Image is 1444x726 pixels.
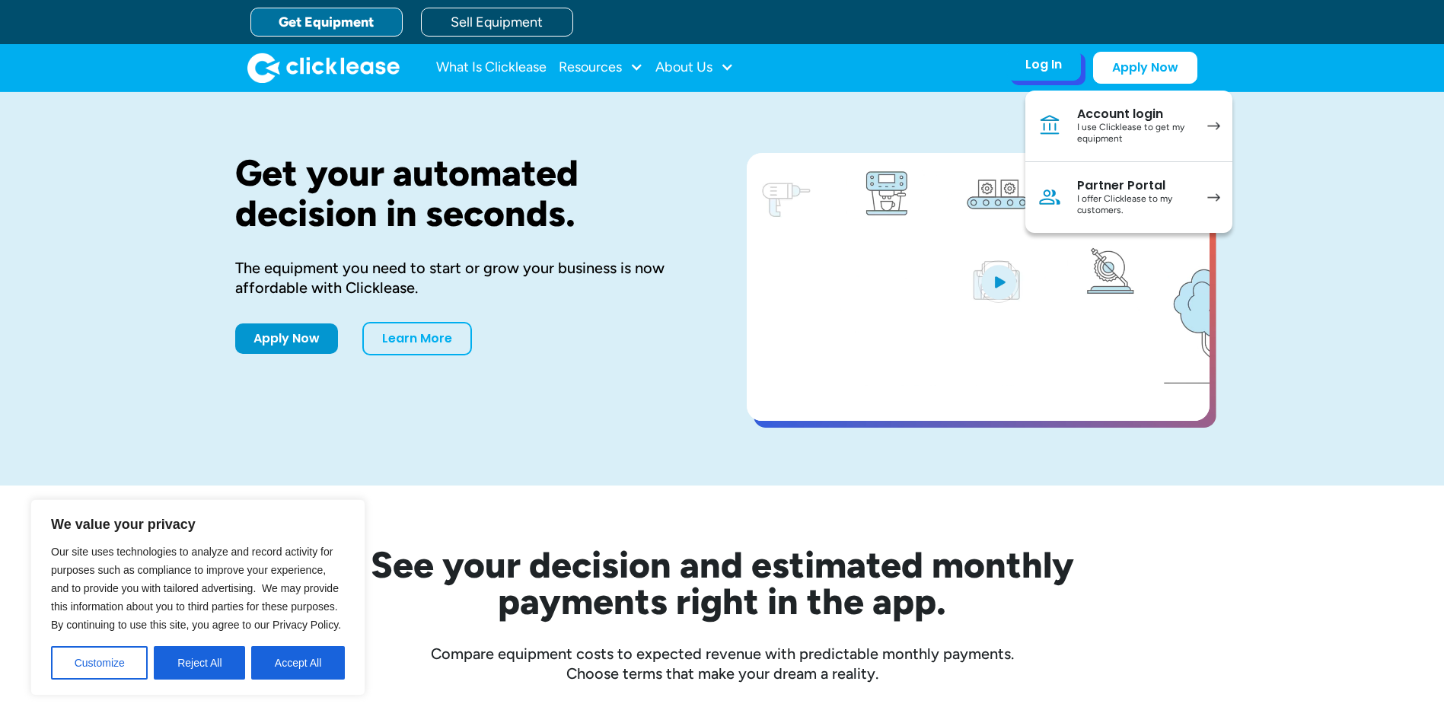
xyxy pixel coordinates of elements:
a: Apply Now [1093,52,1197,84]
a: Partner PortalI offer Clicklease to my customers. [1025,162,1232,233]
a: Account loginI use Clicklease to get my equipment [1025,91,1232,162]
a: Sell Equipment [421,8,573,37]
div: Log In [1025,57,1062,72]
div: Resources [559,53,643,83]
a: What Is Clicklease [436,53,547,83]
button: Reject All [154,646,245,680]
h2: See your decision and estimated monthly payments right in the app. [296,546,1149,619]
img: Clicklease logo [247,53,400,83]
a: Learn More [362,322,472,355]
div: Partner Portal [1077,178,1192,193]
a: home [247,53,400,83]
img: Person icon [1038,185,1062,209]
div: I offer Clicklease to my customers. [1077,193,1192,217]
img: arrow [1207,193,1220,202]
div: Account login [1077,107,1192,122]
button: Accept All [251,646,345,680]
a: open lightbox [747,153,1210,421]
span: Our site uses technologies to analyze and record activity for purposes such as compliance to impr... [51,546,341,631]
div: The equipment you need to start or grow your business is now affordable with Clicklease. [235,258,698,298]
p: We value your privacy [51,515,345,533]
div: Compare equipment costs to expected revenue with predictable monthly payments. Choose terms that ... [235,644,1210,683]
button: Customize [51,646,148,680]
div: I use Clicklease to get my equipment [1077,122,1192,145]
a: Apply Now [235,323,338,354]
img: Blue play button logo on a light blue circular background [978,260,1019,303]
h1: Get your automated decision in seconds. [235,153,698,234]
a: Get Equipment [250,8,403,37]
img: Bank icon [1038,113,1062,138]
nav: Log In [1025,91,1232,233]
img: arrow [1207,122,1220,130]
div: We value your privacy [30,499,365,696]
div: About Us [655,53,734,83]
